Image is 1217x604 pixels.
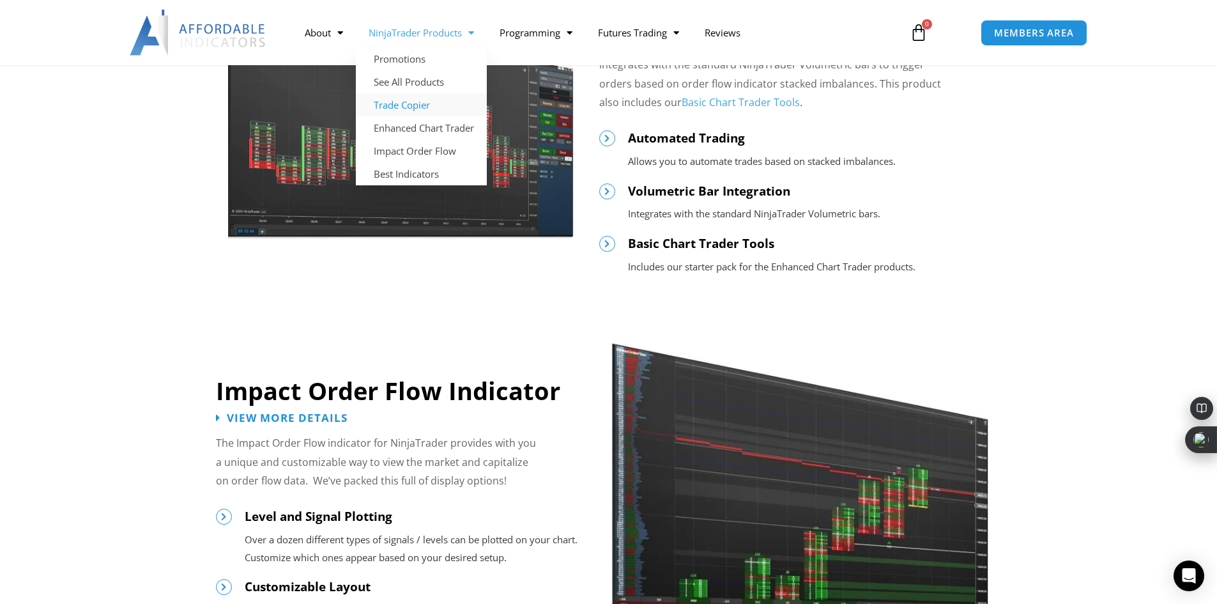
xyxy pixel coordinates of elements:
[292,18,895,47] nav: Menu
[356,47,487,70] a: Promotions
[356,93,487,116] a: Trade Copier
[599,36,954,112] p: Order Flow Entry Orders is a module for the Enhanced Chart Trader. It integrates with the standar...
[292,18,356,47] a: About
[356,70,487,93] a: See All Products
[216,434,539,491] p: The Impact Order Flow indicator for NinjaTrader provides with you a unique and customizable way t...
[356,162,487,185] a: Best Indicators
[245,508,392,525] span: Level and Signal Plotting
[628,205,1002,223] p: Integrates with the standard NinjaTrader Volumetric bars.
[994,28,1074,38] span: MEMBERS AREA
[356,116,487,139] a: Enhanced Chart Trader
[628,235,774,252] span: Basic Chart Trader Tools
[628,153,1002,171] p: Allows you to automate trades based on stacked imbalances.
[682,95,800,109] a: Basic Chart Trader Tools
[356,18,487,47] a: NinjaTrader Products
[1174,561,1204,591] div: Open Intercom Messenger
[245,531,586,567] p: Over a dozen different types of signals / levels can be plotted on your chart. Customize which on...
[216,375,586,407] h2: Impact Order Flow Indicator
[692,18,753,47] a: Reviews
[356,47,487,185] ul: NinjaTrader Products
[628,258,1002,276] p: Includes our starter pack for the Enhanced Chart Trader products.
[628,183,790,199] span: Volumetric Bar Integration
[981,20,1087,46] a: MEMBERS AREA
[891,14,947,51] a: 0
[245,578,371,595] span: Customizable Layout
[487,18,585,47] a: Programming
[216,412,348,423] a: View More Details
[227,412,348,423] span: View More Details
[585,18,692,47] a: Futures Trading
[922,19,932,29] span: 0
[628,130,745,146] span: Automated Trading
[356,139,487,162] a: Impact Order Flow
[227,3,575,242] img: Orderflow11 | Affordable Indicators – NinjaTrader
[130,10,267,56] img: LogoAI | Affordable Indicators – NinjaTrader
